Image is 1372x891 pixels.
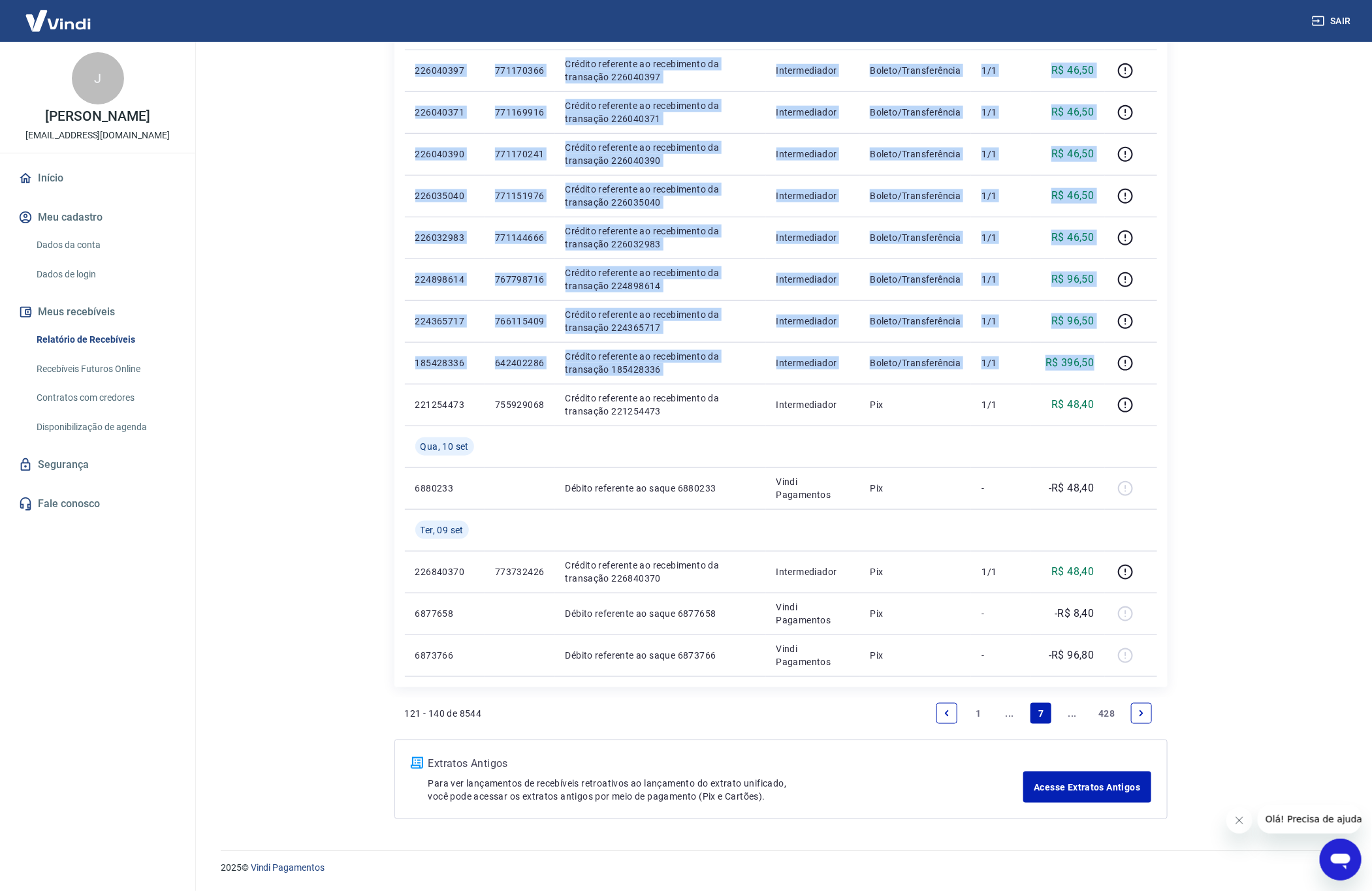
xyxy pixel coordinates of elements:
[495,231,545,244] p: 771144666
[31,326,180,353] a: Relatório de Recebíveis
[415,607,474,620] p: 6877658
[870,315,961,328] p: Boleto/Transferência
[870,64,961,77] p: Boleto/Transferência
[415,565,474,578] p: 226840370
[415,315,474,328] p: 224365717
[776,356,850,369] p: Intermediador
[776,565,850,578] p: Intermediador
[1049,648,1094,663] p: -R$ 96,80
[776,398,850,411] p: Intermediador
[981,148,1020,161] p: 1/1
[411,757,423,769] img: ícone
[776,148,850,161] p: Intermediador
[870,106,961,119] p: Boleto/Transferência
[776,273,850,286] p: Intermediador
[981,607,1020,620] p: -
[8,9,110,20] span: Olá! Precisa de ajuda?
[776,106,850,119] p: Intermediador
[870,565,961,578] p: Pix
[415,148,474,161] p: 226040390
[981,189,1020,202] p: 1/1
[566,99,756,125] p: Crédito referente ao recebimento da transação 226040371
[981,231,1020,244] p: 1/1
[981,64,1020,77] p: 1/1
[981,565,1020,578] p: 1/1
[1023,772,1151,803] a: Acesse Extratos Antigos
[776,64,850,77] p: Intermediador
[1131,703,1152,724] a: Next page
[495,315,545,328] p: 766115409
[566,141,756,167] p: Crédito referente ao recebimento da transação 226040390
[31,414,180,441] a: Disponibilização de agenda
[1055,606,1094,621] p: -R$ 8,40
[870,189,961,202] p: Boleto/Transferência
[421,524,464,537] span: Ter, 09 set
[415,356,474,369] p: 185428336
[981,482,1020,495] p: -
[999,703,1020,724] a: Jump backward
[981,315,1020,328] p: 1/1
[415,398,474,411] p: 221254473
[1051,104,1094,120] p: R$ 46,50
[415,273,474,286] p: 224898614
[415,482,474,495] p: 6880233
[1051,313,1094,329] p: R$ 96,50
[495,189,545,202] p: 771151976
[870,398,961,411] p: Pix
[776,231,850,244] p: Intermediador
[870,607,961,620] p: Pix
[495,356,545,369] p: 642402286
[1045,355,1094,371] p: R$ 396,50
[1051,397,1094,413] p: R$ 48,40
[981,398,1020,411] p: 1/1
[495,148,545,161] p: 771170241
[776,189,850,202] p: Intermediador
[1309,9,1356,33] button: Sair
[428,777,1024,803] p: Para ver lançamentos de recebíveis retroativos ao lançamento do extrato unificado, você pode aces...
[566,559,756,585] p: Crédito referente ao recebimento da transação 226840370
[566,57,756,84] p: Crédito referente ao recebimento da transação 226040397
[415,189,474,202] p: 226035040
[981,649,1020,662] p: -
[870,231,961,244] p: Boleto/Transferência
[870,649,961,662] p: Pix
[566,308,756,334] p: Crédito referente ao recebimento da transação 224365717
[981,356,1020,369] p: 1/1
[1051,272,1094,287] p: R$ 96,50
[870,273,961,286] p: Boleto/Transferência
[45,110,150,123] p: [PERSON_NAME]
[495,64,545,77] p: 771170366
[936,703,957,724] a: Previous page
[25,129,170,142] p: [EMAIL_ADDRESS][DOMAIN_NAME]
[495,565,545,578] p: 773732426
[16,450,180,479] a: Segurança
[968,703,989,724] a: Page 1
[16,1,101,40] img: Vindi
[566,392,756,418] p: Crédito referente ao recebimento da transação 221254473
[415,231,474,244] p: 226032983
[566,350,756,376] p: Crédito referente ao recebimento da transação 185428336
[31,261,180,288] a: Dados de login
[776,601,850,627] p: Vindi Pagamentos
[1051,564,1094,580] p: R$ 48,40
[16,490,180,518] a: Fale conosco
[566,482,756,495] p: Débito referente ao saque 6880233
[1051,188,1094,204] p: R$ 46,50
[566,183,756,209] p: Crédito referente ao recebimento da transação 226035040
[16,203,180,232] button: Meu cadastro
[1051,230,1094,245] p: R$ 46,50
[566,607,756,620] p: Débito referente ao saque 6877658
[31,384,180,411] a: Contratos com credores
[776,475,850,501] p: Vindi Pagamentos
[1226,807,1252,834] iframe: Fechar mensagem
[31,356,180,383] a: Recebíveis Futuros Online
[566,649,756,662] p: Débito referente ao saque 6873766
[1258,805,1362,834] iframe: Mensagem da empresa
[16,164,180,193] a: Início
[495,273,545,286] p: 767798716
[870,148,961,161] p: Boleto/Transferência
[421,440,469,453] span: Qua, 10 set
[1320,839,1362,881] iframe: Botão para abrir a janela de mensagens
[415,106,474,119] p: 226040371
[1030,703,1051,724] a: Page 7 is your current page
